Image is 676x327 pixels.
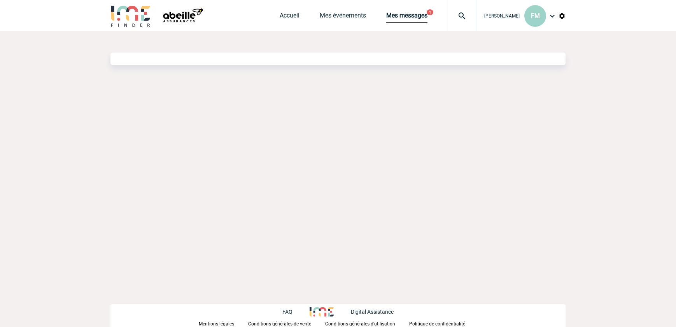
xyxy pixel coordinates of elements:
[282,308,310,315] a: FAQ
[427,9,433,15] button: 1
[280,12,299,23] a: Accueil
[351,309,394,315] p: Digital Assistance
[484,13,520,19] span: [PERSON_NAME]
[282,309,292,315] p: FAQ
[531,12,540,19] span: FM
[248,320,325,327] a: Conditions générales de vente
[110,5,151,27] img: IME-Finder
[248,321,311,327] p: Conditions générales de vente
[386,12,427,23] a: Mes messages
[409,320,478,327] a: Politique de confidentialité
[320,12,366,23] a: Mes événements
[409,321,465,327] p: Politique de confidentialité
[199,320,248,327] a: Mentions légales
[310,307,334,316] img: http://www.idealmeetingsevents.fr/
[325,320,409,327] a: Conditions générales d'utilisation
[325,321,395,327] p: Conditions générales d'utilisation
[199,321,234,327] p: Mentions légales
